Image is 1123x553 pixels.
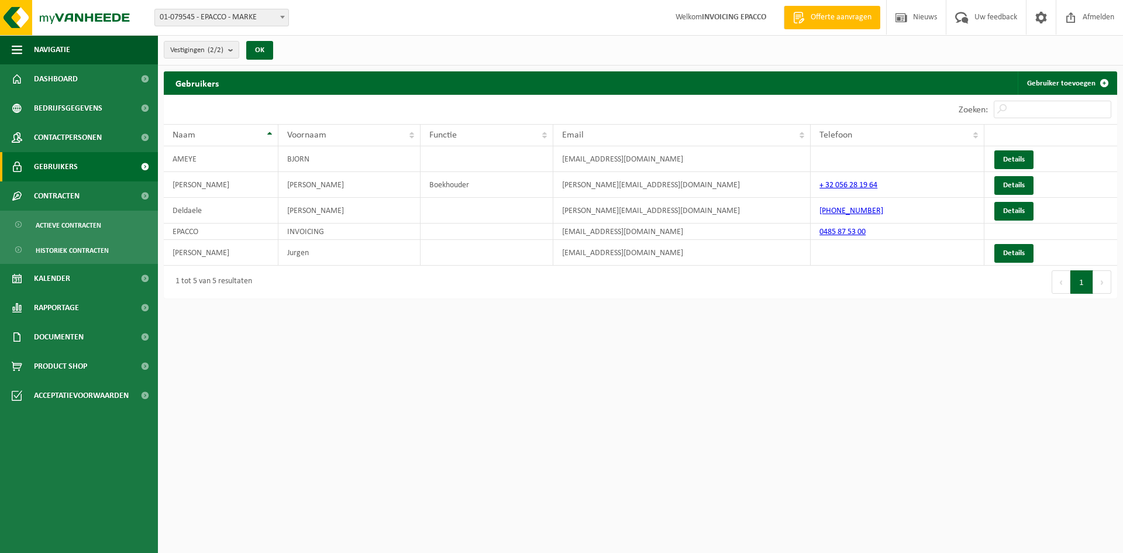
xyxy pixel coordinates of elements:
span: Naam [173,130,195,140]
span: Product Shop [34,352,87,381]
span: Actieve contracten [36,214,101,236]
td: [EMAIL_ADDRESS][DOMAIN_NAME] [553,146,811,172]
strong: INVOICING EPACCO [702,13,766,22]
label: Zoeken: [959,105,988,115]
td: Jurgen [278,240,421,266]
span: Vestigingen [170,42,223,59]
a: [PHONE_NUMBER] [819,207,883,215]
td: [PERSON_NAME] [278,172,421,198]
a: Historiek contracten [3,239,155,261]
span: Documenten [34,322,84,352]
button: Next [1093,270,1111,294]
td: [PERSON_NAME][EMAIL_ADDRESS][DOMAIN_NAME] [553,172,811,198]
h2: Gebruikers [164,71,230,94]
td: [PERSON_NAME] [164,240,278,266]
button: 1 [1070,270,1093,294]
td: Deldaele [164,198,278,224]
span: Navigatie [34,35,70,64]
count: (2/2) [208,46,223,54]
td: BJORN [278,146,421,172]
span: 01-079545 - EPACCO - MARKE [155,9,288,26]
span: Historiek contracten [36,239,109,262]
button: Previous [1052,270,1070,294]
button: Vestigingen(2/2) [164,41,239,59]
span: Kalender [34,264,70,293]
td: AMEYE [164,146,278,172]
span: Dashboard [34,64,78,94]
span: Bedrijfsgegevens [34,94,102,123]
span: Functie [429,130,457,140]
a: 0485 87 53 00 [819,228,866,236]
td: EPACCO [164,224,278,240]
span: Acceptatievoorwaarden [34,381,129,410]
button: OK [246,41,273,60]
span: Contracten [34,181,80,211]
td: [EMAIL_ADDRESS][DOMAIN_NAME] [553,224,811,240]
span: Voornaam [287,130,326,140]
span: Offerte aanvragen [808,12,874,23]
td: Boekhouder [421,172,553,198]
span: Telefoon [819,130,852,140]
a: Actieve contracten [3,214,155,236]
a: Details [994,244,1034,263]
div: 1 tot 5 van 5 resultaten [170,272,252,293]
a: Details [994,150,1034,169]
span: Gebruikers [34,152,78,181]
span: Email [562,130,584,140]
td: [EMAIL_ADDRESS][DOMAIN_NAME] [553,240,811,266]
td: [PERSON_NAME] [164,172,278,198]
span: 01-079545 - EPACCO - MARKE [154,9,289,26]
a: Gebruiker toevoegen [1018,71,1116,95]
span: Rapportage [34,293,79,322]
a: + 32 056 28 19 64 [819,181,877,190]
a: Details [994,202,1034,221]
a: Offerte aanvragen [784,6,880,29]
td: [PERSON_NAME] [278,198,421,224]
a: Details [994,176,1034,195]
td: [PERSON_NAME][EMAIL_ADDRESS][DOMAIN_NAME] [553,198,811,224]
span: Contactpersonen [34,123,102,152]
td: INVOICING [278,224,421,240]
